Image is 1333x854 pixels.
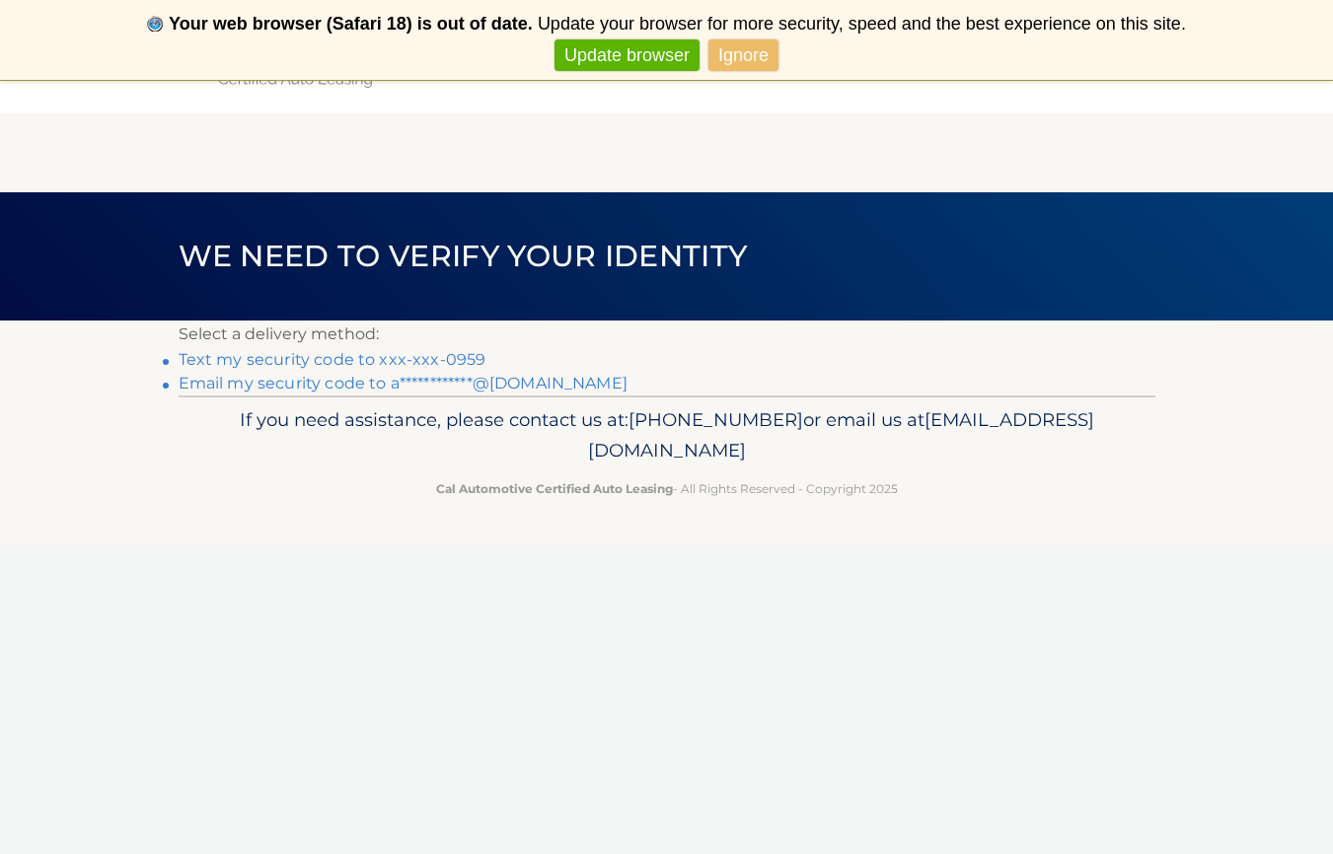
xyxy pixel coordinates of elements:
p: - All Rights Reserved - Copyright 2025 [191,478,1143,499]
strong: Cal Automotive Certified Auto Leasing [436,481,673,496]
p: If you need assistance, please contact us at: or email us at [191,404,1143,467]
a: Ignore [708,39,778,72]
span: [PHONE_NUMBER] [629,408,803,431]
a: Text my security code to xxx-xxx-0959 [179,350,486,369]
a: Update browser [555,39,700,72]
p: Select a delivery method: [179,320,1155,348]
span: Update your browser for more security, speed and the best experience on this site. [538,14,1186,34]
b: Your web browser (Safari 18) is out of date. [169,14,533,34]
span: We need to verify your identity [179,238,748,274]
